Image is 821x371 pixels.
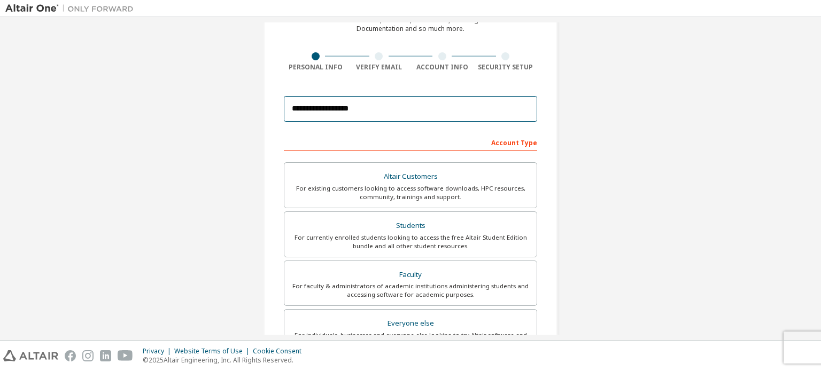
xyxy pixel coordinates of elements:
[291,218,530,233] div: Students
[174,347,253,356] div: Website Terms of Use
[347,63,411,72] div: Verify Email
[82,350,94,361] img: instagram.svg
[291,282,530,299] div: For faculty & administrators of academic institutions administering students and accessing softwa...
[336,16,485,33] div: For Free Trials, Licenses, Downloads, Learning & Documentation and so much more.
[474,63,538,72] div: Security Setup
[410,63,474,72] div: Account Info
[118,350,133,361] img: youtube.svg
[291,184,530,201] div: For existing customers looking to access software downloads, HPC resources, community, trainings ...
[3,350,58,361] img: altair_logo.svg
[143,356,308,365] p: © 2025 Altair Engineering, Inc. All Rights Reserved.
[291,233,530,250] div: For currently enrolled students looking to access the free Altair Student Edition bundle and all ...
[5,3,139,14] img: Altair One
[291,316,530,331] div: Everyone else
[291,331,530,348] div: For individuals, businesses and everyone else looking to try Altair software and explore our prod...
[291,169,530,184] div: Altair Customers
[284,63,347,72] div: Personal Info
[253,347,308,356] div: Cookie Consent
[143,347,174,356] div: Privacy
[100,350,111,361] img: linkedin.svg
[65,350,76,361] img: facebook.svg
[291,267,530,282] div: Faculty
[284,133,537,151] div: Account Type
